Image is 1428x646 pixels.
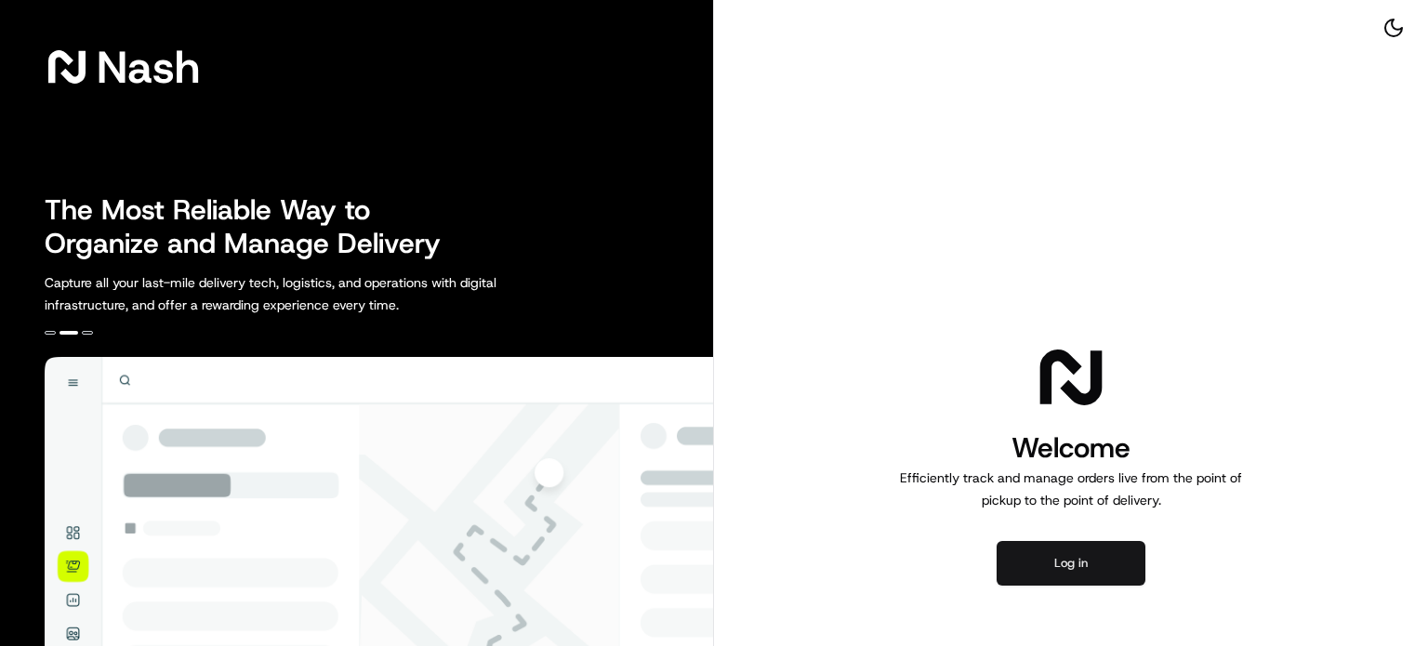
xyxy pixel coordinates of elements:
[45,271,580,316] p: Capture all your last-mile delivery tech, logistics, and operations with digital infrastructure, ...
[97,48,200,86] span: Nash
[892,429,1249,467] h1: Welcome
[45,193,461,260] h2: The Most Reliable Way to Organize and Manage Delivery
[892,467,1249,511] p: Efficiently track and manage orders live from the point of pickup to the point of delivery.
[997,541,1145,586] button: Log in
